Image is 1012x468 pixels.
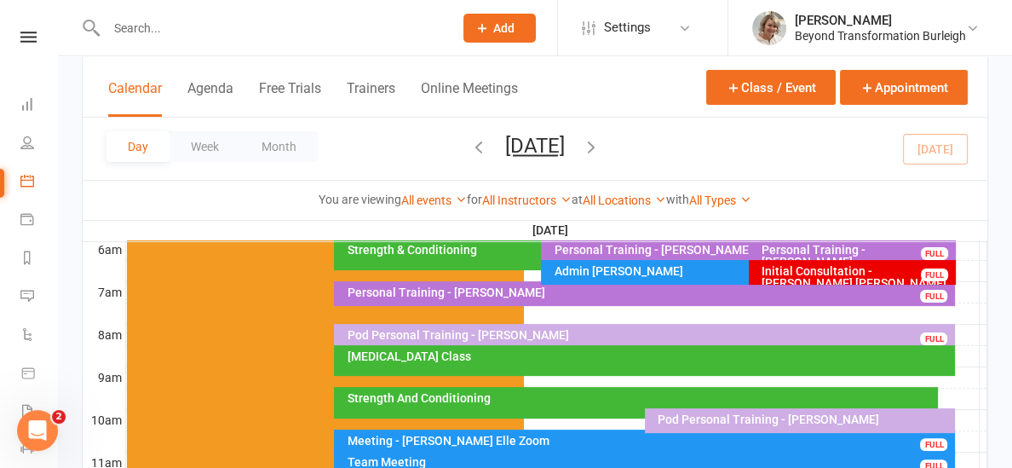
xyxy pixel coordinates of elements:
[346,286,952,298] div: Personal Training - [PERSON_NAME]
[125,220,980,241] th: [DATE]
[840,70,968,105] button: Appointment
[921,247,948,260] div: FULL
[761,244,952,268] div: Personal Training - [PERSON_NAME]
[106,131,170,162] button: Day
[346,456,952,468] div: Team Meeting
[83,409,125,430] th: 10am
[83,281,125,303] th: 7am
[752,11,786,45] img: thumb_image1597172689.png
[20,355,59,394] a: Product Sales
[666,193,689,206] strong: with
[20,87,59,125] a: Dashboard
[795,13,966,28] div: [PERSON_NAME]
[347,80,395,117] button: Trainers
[346,350,952,362] div: [MEDICAL_DATA] Class
[187,80,233,117] button: Agenda
[553,244,934,256] div: Personal Training - [PERSON_NAME]
[505,134,565,158] button: [DATE]
[482,194,572,207] a: All Instructors
[259,80,321,117] button: Free Trials
[572,193,583,206] strong: at
[52,410,66,424] span: 2
[319,193,401,206] strong: You are viewing
[346,329,952,341] div: Pod Personal Training - [PERSON_NAME]
[463,14,536,43] button: Add
[20,240,59,279] a: Reports
[920,438,947,451] div: FULL
[401,194,467,207] a: All events
[17,410,58,451] iframe: Intercom live chat
[108,80,162,117] button: Calendar
[101,16,441,40] input: Search...
[421,80,518,117] button: Online Meetings
[346,244,727,256] div: Strength & Conditioning
[83,367,125,388] th: 9am
[83,239,125,260] th: 6am
[553,265,934,277] div: Admin [PERSON_NAME]
[689,194,751,207] a: All Types
[346,392,934,404] div: Strength And Conditioning
[346,435,952,447] div: Meeting - [PERSON_NAME] Elle Zoom
[657,413,952,425] div: Pod Personal Training - [PERSON_NAME]
[706,70,836,105] button: Class / Event
[83,324,125,345] th: 8am
[921,269,948,281] div: FULL
[493,21,515,35] span: Add
[467,193,482,206] strong: for
[583,194,666,207] a: All Locations
[920,332,947,345] div: FULL
[795,28,966,43] div: Beyond Transformation Burleigh
[20,202,59,240] a: Payments
[170,131,240,162] button: Week
[920,290,947,303] div: FULL
[761,265,952,289] div: Initial Consultation - [PERSON_NAME] [PERSON_NAME]
[20,164,59,202] a: Calendar
[240,131,318,162] button: Month
[20,125,59,164] a: People
[604,9,651,47] span: Settings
